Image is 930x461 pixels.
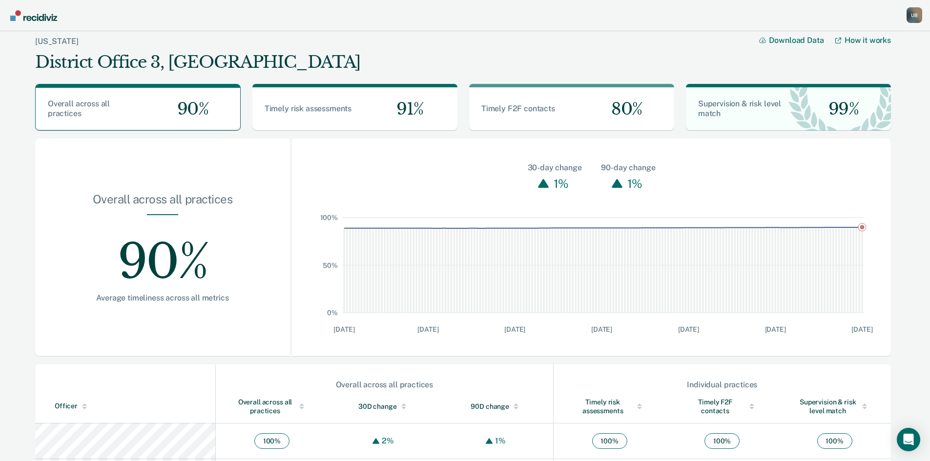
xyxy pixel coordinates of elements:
[333,325,354,333] text: [DATE]
[821,99,859,119] span: 99%
[460,402,534,411] div: 90D change
[759,36,835,45] button: Download Data
[216,380,553,389] div: Overall across all practices
[591,325,612,333] text: [DATE]
[551,174,571,193] div: 1%
[573,398,646,415] div: Timely risk assessments
[493,436,508,445] div: 1%
[528,162,582,174] div: 30-day change
[66,215,259,293] div: 90%
[48,99,110,118] span: Overall across all practices
[35,390,215,423] th: Toggle SortBy
[907,7,922,23] button: Profile dropdown button
[592,433,627,449] span: 100 %
[235,398,309,415] div: Overall across all practices
[666,390,779,423] th: Toggle SortBy
[835,36,891,45] a: How it works
[348,402,421,411] div: 30D change
[553,390,666,423] th: Toggle SortBy
[441,390,554,423] th: Toggle SortBy
[851,325,872,333] text: [DATE]
[328,390,441,423] th: Toggle SortBy
[254,433,289,449] span: 100 %
[55,402,211,410] div: Officer
[265,104,351,113] span: Timely risk assessments
[704,433,740,449] span: 100 %
[66,293,259,302] div: Average timeliness across all metrics
[417,325,438,333] text: [DATE]
[504,325,525,333] text: [DATE]
[798,398,871,415] div: Supervision & risk level match
[554,380,890,389] div: Individual practices
[66,192,259,214] div: Overall across all practices
[678,325,699,333] text: [DATE]
[603,99,642,119] span: 80%
[215,390,328,423] th: Toggle SortBy
[625,174,645,193] div: 1%
[778,390,891,423] th: Toggle SortBy
[35,52,361,72] div: District Office 3, [GEOGRAPHIC_DATA]
[379,436,396,445] div: 2%
[897,428,920,451] div: Open Intercom Messenger
[169,99,209,119] span: 90%
[765,325,786,333] text: [DATE]
[10,10,57,21] img: Recidiviz
[389,99,424,119] span: 91%
[698,99,781,118] span: Supervision & risk level match
[601,162,655,174] div: 90-day change
[481,104,555,113] span: Timely F2F contacts
[907,7,922,23] div: U B
[685,398,759,415] div: Timely F2F contacts
[817,433,852,449] span: 100 %
[35,37,78,46] a: [US_STATE]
